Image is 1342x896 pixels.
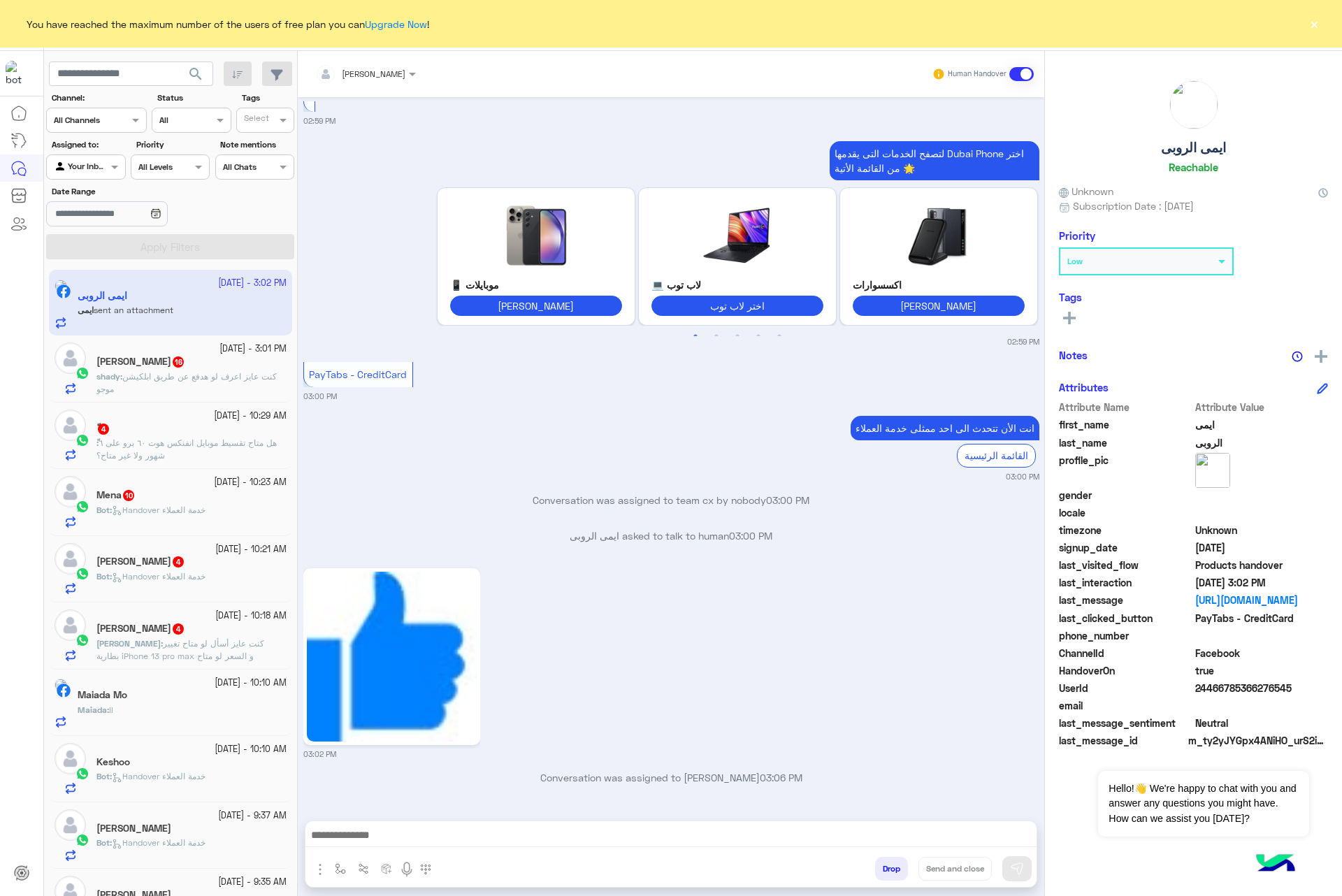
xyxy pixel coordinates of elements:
[303,115,335,127] small: 02:59 PM
[1059,184,1113,198] span: Unknown
[1195,681,1329,695] span: 24466785366276545
[1195,417,1329,432] span: ايمى
[96,423,110,435] h5: ّ
[851,416,1039,440] p: 21/9/2025, 3:00 PM
[75,833,89,847] img: WhatsApp
[75,767,89,781] img: WhatsApp
[219,342,287,356] small: [DATE] - 3:01 PM
[96,371,120,382] span: shady
[1059,575,1192,590] span: last_interaction
[1059,505,1192,520] span: locale
[218,809,287,823] small: [DATE] - 9:37 AM
[55,743,86,774] img: defaultAdmin.png
[96,505,110,515] span: Bot
[242,112,269,128] div: Select
[96,505,112,515] b: :
[358,863,369,874] img: Trigger scenario
[55,342,86,374] img: defaultAdmin.png
[55,410,86,441] img: defaultAdmin.png
[187,66,204,82] span: search
[1073,198,1194,213] span: Subscription Date : [DATE]
[96,438,277,461] span: هل متاح تقسيط موبايل انفنكس هوت ٦٠ برو على ٦ شهور ولا غير متاح؟
[157,92,229,104] label: Status
[1010,862,1024,876] img: send message
[1195,575,1329,590] span: 2025-09-21T12:02:51.325Z
[751,329,765,343] button: 4 of 3
[96,556,185,568] h5: Mahmoud Lazam
[112,571,205,581] span: Handover خدمة العملاء
[78,704,109,715] b: :
[830,141,1039,180] p: 21/9/2025, 2:59 PM
[1059,291,1328,303] h6: Tags
[75,433,89,447] img: WhatsApp
[309,368,407,380] span: PayTabs - CreditCard
[96,571,112,581] b: :
[1195,505,1329,520] span: null
[375,857,398,880] button: create order
[1059,453,1192,485] span: profile_pic
[1006,471,1039,482] small: 03:00 PM
[78,689,127,701] h5: Maiada Mo
[96,371,122,382] b: :
[875,857,908,881] button: Drop
[766,494,809,506] span: 03:00 PM
[1059,628,1192,643] span: phone_number
[242,92,293,104] label: Tags
[1098,771,1308,837] span: Hello!👋 We're happy to chat with you and answer any questions you might have. How can we assist y...
[96,771,112,781] b: :
[96,756,130,768] h5: Keshoo
[420,864,431,875] img: make a call
[1059,646,1192,660] span: ChannelId
[1059,611,1192,626] span: last_clicked_button
[450,277,622,292] p: موبايلات 📱
[112,837,205,848] span: Handover خدمة العملاء
[214,410,287,423] small: [DATE] - 10:29 AM
[335,863,346,874] img: select flow
[1195,716,1329,730] span: 0
[220,138,292,151] label: Note mentions
[948,68,1006,80] small: Human Handover
[75,567,89,581] img: WhatsApp
[1195,663,1329,678] span: true
[1059,716,1192,730] span: last_message_sentiment
[303,749,336,760] small: 03:02 PM
[1059,488,1192,503] span: gender
[1059,540,1192,555] span: signup_date
[218,876,287,889] small: [DATE] - 9:35 AM
[55,809,86,841] img: defaultAdmin.png
[853,277,1025,292] p: اكسسوارات
[1059,681,1192,695] span: UserId
[1059,349,1088,361] h6: Notes
[1195,558,1329,572] span: Products handover
[96,623,185,635] h5: Youssef Alshobokshy
[307,572,477,742] img: 39178562_1505197616293642_5411344281094848512_n.png
[1059,558,1192,572] span: last_visited_flow
[1195,435,1329,450] span: الروبى
[1195,611,1329,626] span: PayTabs - CreditCard
[173,356,184,368] span: 16
[1059,593,1192,607] span: last_message
[1059,435,1192,450] span: last_name
[55,679,67,691] img: picture
[1059,698,1192,713] span: email
[312,861,329,878] img: send attachment
[957,444,1036,467] div: القائمة الرئيسية
[1251,840,1300,889] img: hulul-logo.png
[760,772,802,783] span: 03:06 PM
[303,528,1039,543] p: ايمى الروبى asked to talk to human
[123,490,134,501] span: 10
[709,329,723,343] button: 2 of 3
[75,366,89,380] img: WhatsApp
[1059,523,1192,537] span: timezone
[52,138,124,151] label: Assigned to:
[688,329,702,343] button: 1 of 3
[918,857,992,881] button: Send and close
[112,505,205,515] span: Handover خدمة العملاء
[1195,698,1329,713] span: null
[730,329,744,343] button: 3 of 3
[651,277,823,292] p: لاب توب 💻
[96,371,277,394] span: كنت عايز اعرف لو هدفع عن طريق ابلكيشن موجو
[1007,336,1039,347] small: 02:59 PM
[75,633,89,647] img: WhatsApp
[303,391,337,402] small: 03:00 PM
